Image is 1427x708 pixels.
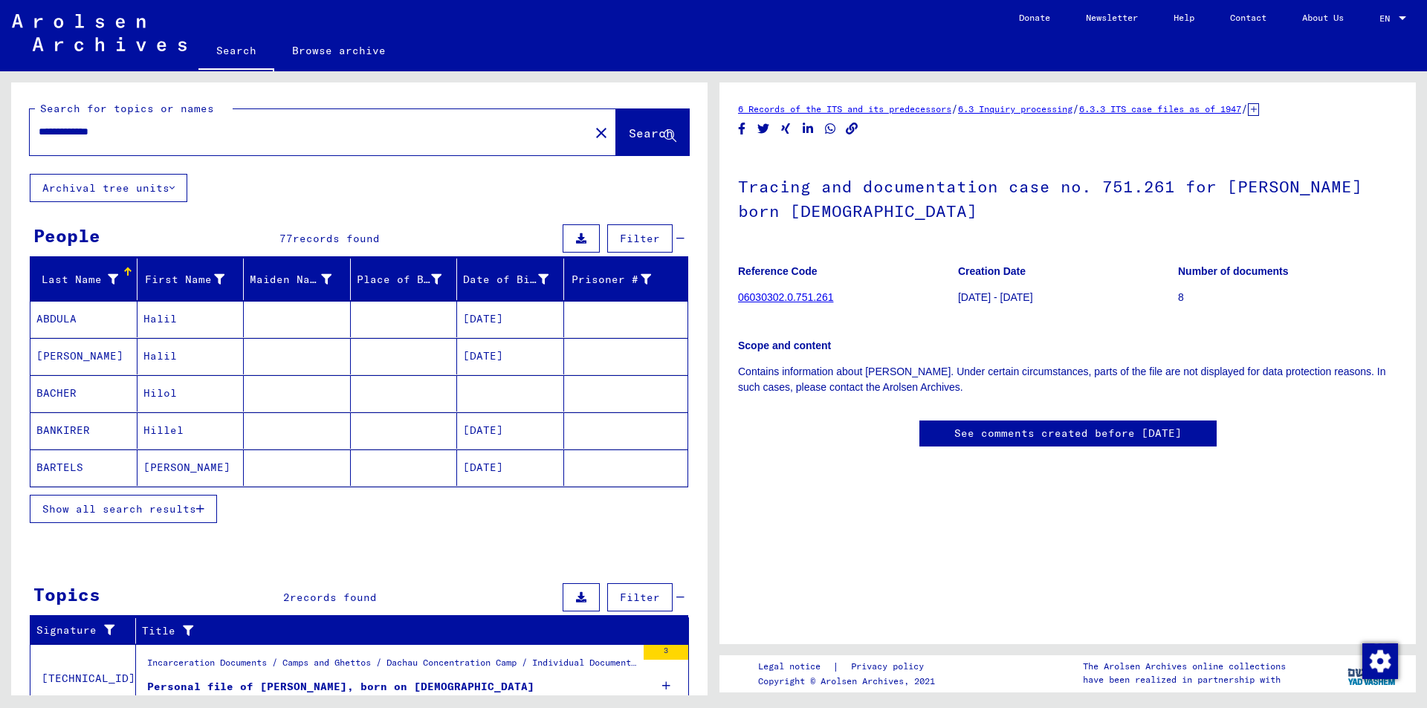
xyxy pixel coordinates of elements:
img: Change consent [1362,643,1398,679]
span: Filter [620,591,660,604]
a: 06030302.0.751.261 [738,291,833,303]
div: Place of Birth [357,267,461,291]
div: Prisoner # [570,272,652,288]
a: Search [198,33,274,71]
div: First Name [143,267,244,291]
div: Maiden Name [250,267,350,291]
div: Prisoner # [570,267,670,291]
span: EN [1379,13,1396,24]
mat-cell: BARTELS [30,449,137,486]
div: Incarceration Documents / Camps and Ghettos / Dachau Concentration Camp / Individual Documents [G... [147,656,636,677]
a: 6.3.3 ITS case files as of 1947 [1079,103,1241,114]
mat-cell: [DATE] [457,338,564,374]
span: records found [293,232,380,245]
mat-cell: [PERSON_NAME] [137,449,245,486]
mat-icon: close [592,124,610,142]
mat-header-cell: Prisoner # [564,259,688,300]
div: Date of Birth [463,272,549,288]
p: Contains information about [PERSON_NAME]. Under certain circumstances, parts of the file are not ... [738,364,1397,395]
div: Maiden Name [250,272,331,288]
p: The Arolsen Archives online collections [1083,660,1286,673]
mat-label: Search for topics or names [40,102,214,115]
mat-header-cell: First Name [137,259,245,300]
div: Date of Birth [463,267,567,291]
mat-cell: [DATE] [457,412,564,449]
a: Legal notice [758,659,832,675]
mat-header-cell: Maiden Name [244,259,351,300]
a: 6.3 Inquiry processing [958,103,1072,114]
a: Browse archive [274,33,404,68]
mat-cell: [DATE] [457,301,564,337]
div: | [758,659,942,675]
button: Filter [607,583,673,611]
div: Topics [33,581,100,608]
span: / [1241,102,1248,115]
img: yv_logo.png [1345,655,1400,692]
div: Last Name [36,272,118,288]
h1: Tracing and documentation case no. 751.261 for [PERSON_NAME] born [DEMOGRAPHIC_DATA] [738,152,1397,242]
button: Share on Facebook [734,120,750,138]
button: Share on WhatsApp [823,120,838,138]
mat-cell: [DATE] [457,449,564,486]
button: Search [616,109,689,155]
p: Copyright © Arolsen Archives, 2021 [758,675,942,688]
button: Share on Twitter [756,120,771,138]
div: Signature [36,619,139,643]
b: Scope and content [738,340,831,351]
span: 2 [283,591,290,604]
div: Title [142,619,674,643]
mat-cell: Hilol [137,375,245,412]
mat-cell: [PERSON_NAME] [30,338,137,374]
button: Clear [586,117,616,147]
div: Title [142,623,659,639]
mat-cell: BACHER [30,375,137,412]
button: Share on LinkedIn [800,120,816,138]
mat-cell: Hillel [137,412,245,449]
span: 77 [279,232,293,245]
span: Search [629,126,673,140]
div: Change consent [1362,643,1397,678]
mat-header-cell: Place of Birth [351,259,458,300]
a: See comments created before [DATE] [954,426,1182,441]
div: Last Name [36,267,137,291]
span: / [1072,102,1079,115]
a: Privacy policy [839,659,942,675]
b: Reference Code [738,265,818,277]
b: Creation Date [958,265,1026,277]
span: Show all search results [42,502,196,516]
button: Filter [607,224,673,253]
span: records found [290,591,377,604]
a: 6 Records of the ITS and its predecessors [738,103,951,114]
mat-header-cell: Date of Birth [457,259,564,300]
button: Copy link [844,120,860,138]
span: / [951,102,958,115]
div: First Name [143,272,225,288]
p: [DATE] - [DATE] [958,290,1177,305]
p: have been realized in partnership with [1083,673,1286,686]
span: Filter [620,232,660,245]
div: 3 [644,645,688,660]
button: Share on Xing [778,120,794,138]
mat-cell: BANKIRER [30,412,137,449]
div: People [33,222,100,249]
img: Arolsen_neg.svg [12,14,187,51]
p: 8 [1178,290,1397,305]
mat-cell: Halil [137,338,245,374]
mat-header-cell: Last Name [30,259,137,300]
button: Show all search results [30,495,217,523]
button: Archival tree units [30,174,187,202]
div: Place of Birth [357,272,442,288]
div: Personal file of [PERSON_NAME], born on [DEMOGRAPHIC_DATA] [147,679,534,695]
b: Number of documents [1178,265,1289,277]
mat-cell: Halil [137,301,245,337]
mat-cell: ABDULA [30,301,137,337]
div: Signature [36,623,124,638]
